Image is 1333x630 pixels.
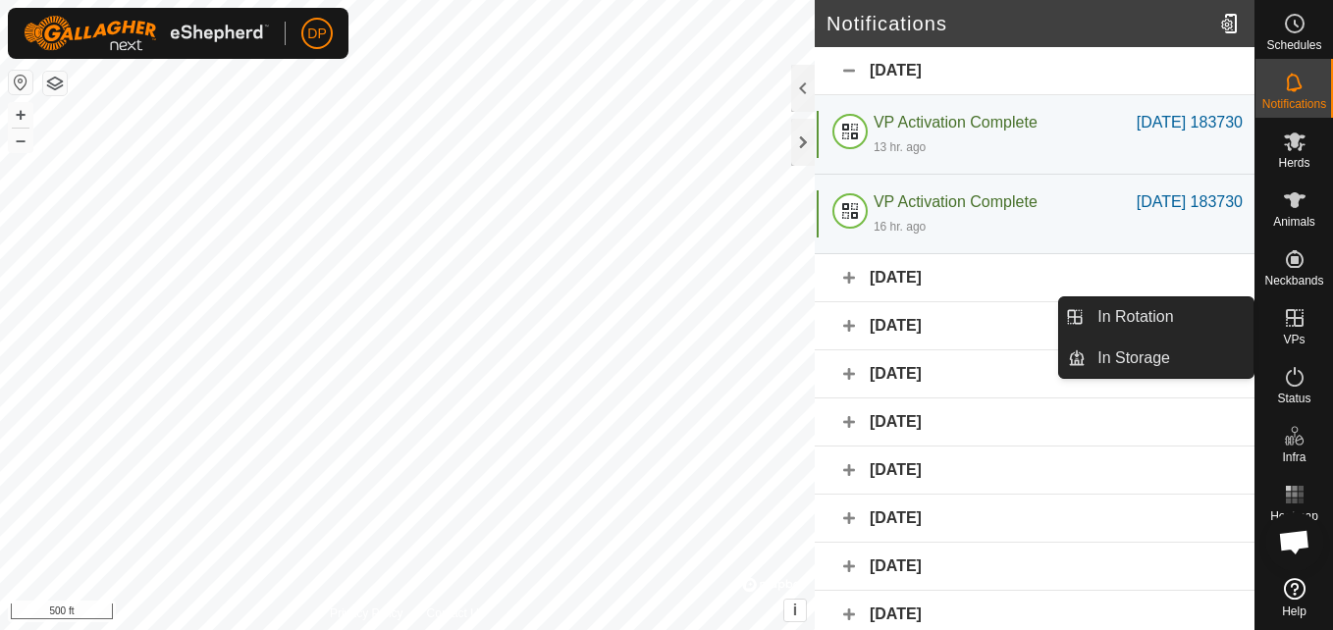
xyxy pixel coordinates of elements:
[874,218,926,236] div: 16 hr. ago
[1273,216,1315,228] span: Animals
[1059,297,1253,337] li: In Rotation
[1255,570,1333,625] a: Help
[874,193,1038,210] span: VP Activation Complete
[1262,98,1326,110] span: Notifications
[24,16,269,51] img: Gallagher Logo
[1086,339,1253,378] a: In Storage
[1137,190,1243,214] div: [DATE] 183730
[9,103,32,127] button: +
[427,604,485,622] a: Contact Us
[1097,346,1170,370] span: In Storage
[9,71,32,94] button: Reset Map
[1086,297,1253,337] a: In Rotation
[43,72,67,95] button: Map Layers
[815,350,1254,398] div: [DATE]
[784,600,806,621] button: i
[815,543,1254,591] div: [DATE]
[9,129,32,152] button: –
[1059,339,1253,378] li: In Storage
[815,446,1254,495] div: [DATE]
[815,254,1254,302] div: [DATE]
[307,24,326,44] span: DP
[330,604,403,622] a: Privacy Policy
[1266,39,1321,51] span: Schedules
[826,12,1212,35] h2: Notifications
[815,302,1254,350] div: [DATE]
[1282,451,1306,463] span: Infra
[815,398,1254,446] div: [DATE]
[1137,111,1243,134] div: [DATE] 183730
[815,47,1254,95] div: [DATE]
[1097,305,1173,329] span: In Rotation
[1265,512,1324,571] div: Open chat
[793,602,797,618] span: i
[1277,393,1310,404] span: Status
[1270,510,1318,522] span: Heatmap
[1283,334,1305,345] span: VPs
[874,138,926,156] div: 13 hr. ago
[1264,275,1323,287] span: Neckbands
[1282,605,1306,617] span: Help
[1278,157,1309,169] span: Herds
[874,114,1038,131] span: VP Activation Complete
[815,495,1254,543] div: [DATE]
